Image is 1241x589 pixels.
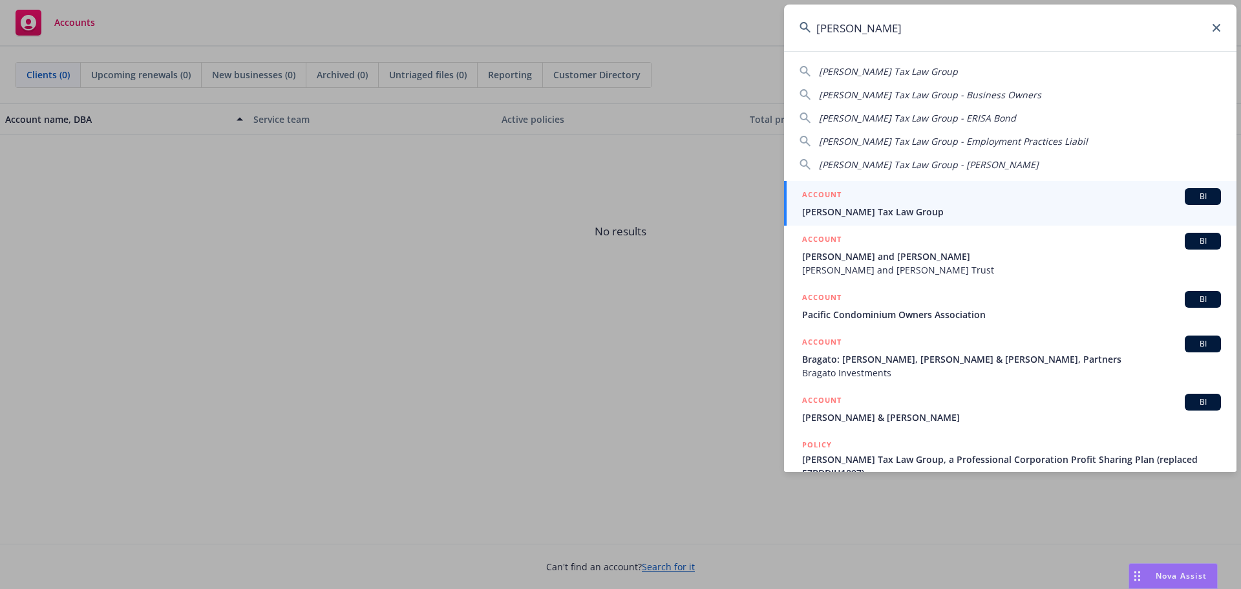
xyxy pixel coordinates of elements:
[802,233,842,248] h5: ACCOUNT
[802,453,1221,480] span: [PERSON_NAME] Tax Law Group, a Professional Corporation Profit Sharing Plan (replaced 57BDDIH1897)
[819,158,1039,171] span: [PERSON_NAME] Tax Law Group - [PERSON_NAME]
[784,328,1236,387] a: ACCOUNTBIBragato: [PERSON_NAME], [PERSON_NAME] & [PERSON_NAME], PartnersBragato Investments
[819,65,958,78] span: [PERSON_NAME] Tax Law Group
[802,336,842,351] h5: ACCOUNT
[819,89,1041,101] span: [PERSON_NAME] Tax Law Group - Business Owners
[1190,338,1216,350] span: BI
[1129,563,1218,589] button: Nova Assist
[802,263,1221,277] span: [PERSON_NAME] and [PERSON_NAME] Trust
[802,308,1221,321] span: Pacific Condominium Owners Association
[1129,564,1145,588] div: Drag to move
[802,366,1221,380] span: Bragato Investments
[1190,235,1216,247] span: BI
[819,112,1016,124] span: [PERSON_NAME] Tax Law Group - ERISA Bond
[802,438,832,451] h5: POLICY
[1190,294,1216,305] span: BI
[802,394,842,409] h5: ACCOUNT
[802,205,1221,219] span: [PERSON_NAME] Tax Law Group
[802,188,842,204] h5: ACCOUNT
[819,135,1088,147] span: [PERSON_NAME] Tax Law Group - Employment Practices Liabil
[784,5,1236,51] input: Search...
[784,181,1236,226] a: ACCOUNTBI[PERSON_NAME] Tax Law Group
[784,431,1236,500] a: POLICY[PERSON_NAME] Tax Law Group, a Professional Corporation Profit Sharing Plan (replaced 57BDD...
[802,250,1221,263] span: [PERSON_NAME] and [PERSON_NAME]
[784,284,1236,328] a: ACCOUNTBIPacific Condominium Owners Association
[802,411,1221,424] span: [PERSON_NAME] & [PERSON_NAME]
[1190,191,1216,202] span: BI
[1156,570,1207,581] span: Nova Assist
[1190,396,1216,408] span: BI
[802,352,1221,366] span: Bragato: [PERSON_NAME], [PERSON_NAME] & [PERSON_NAME], Partners
[784,387,1236,431] a: ACCOUNTBI[PERSON_NAME] & [PERSON_NAME]
[802,291,842,306] h5: ACCOUNT
[784,226,1236,284] a: ACCOUNTBI[PERSON_NAME] and [PERSON_NAME][PERSON_NAME] and [PERSON_NAME] Trust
